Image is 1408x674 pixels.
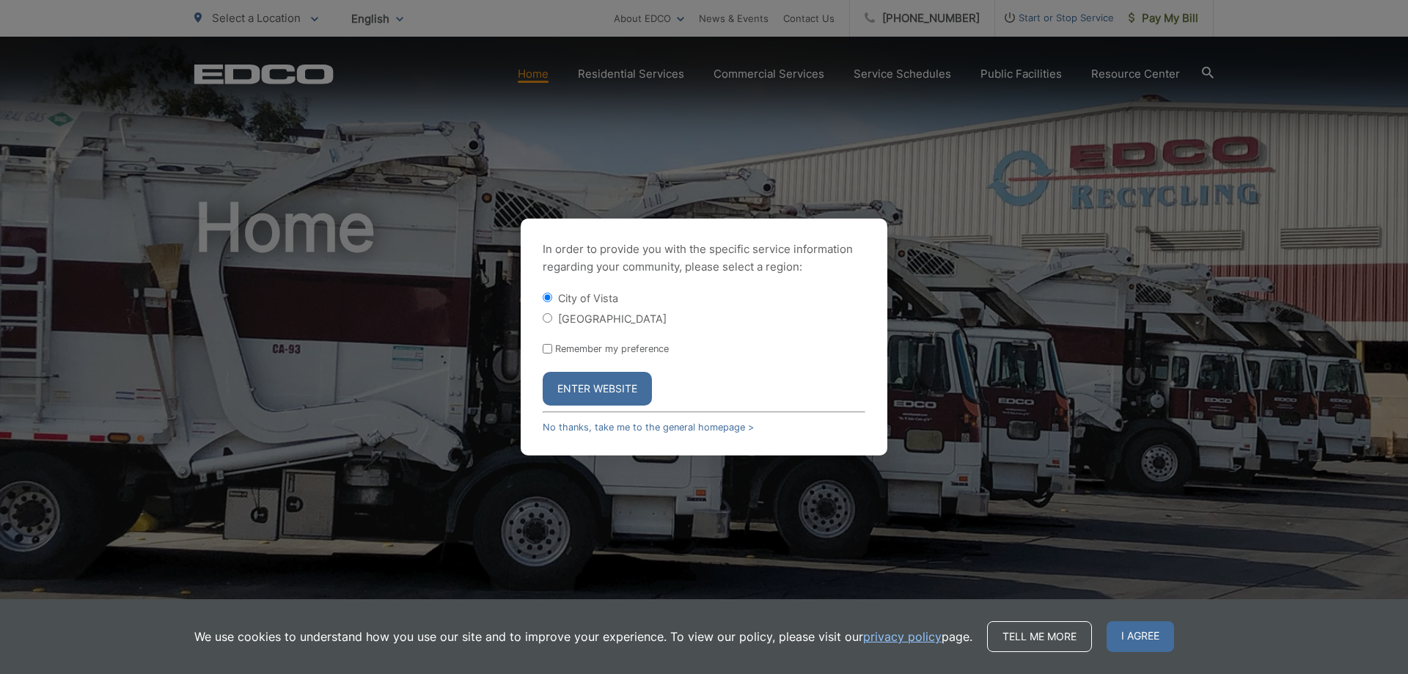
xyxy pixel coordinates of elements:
a: No thanks, take me to the general homepage > [543,422,754,433]
label: City of Vista [558,292,618,304]
label: Remember my preference [555,343,669,354]
p: In order to provide you with the specific service information regarding your community, please se... [543,241,865,276]
label: [GEOGRAPHIC_DATA] [558,312,667,325]
button: Enter Website [543,372,652,406]
span: I agree [1107,621,1174,652]
a: privacy policy [863,628,942,645]
a: Tell me more [987,621,1092,652]
p: We use cookies to understand how you use our site and to improve your experience. To view our pol... [194,628,972,645]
